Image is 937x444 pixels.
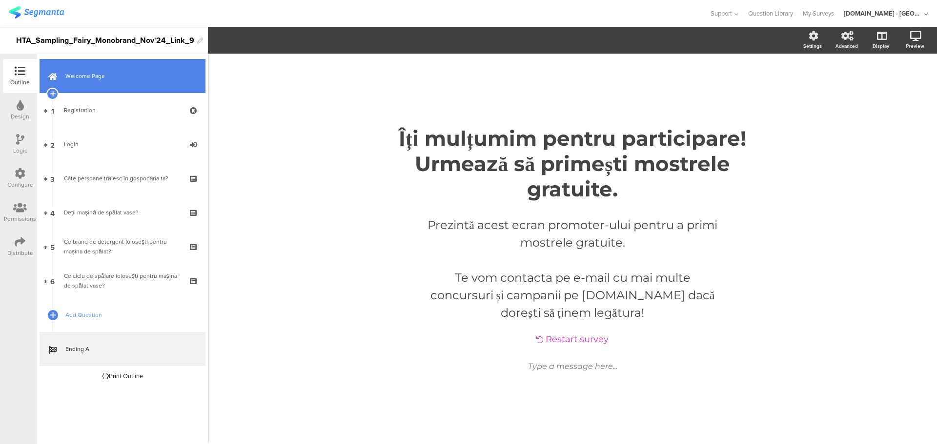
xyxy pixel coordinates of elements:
[64,139,181,149] div: Login
[835,42,858,50] div: Advanced
[64,208,181,217] div: Deții mașină de spălat vase?
[7,180,33,189] div: Configure
[64,174,181,183] div: Câte persoane trăiesc în gospodăria ta?
[426,216,719,251] p: Prezintă acest ecran promoter-ului pentru a primi mostrele gratuite.
[906,42,924,50] div: Preview
[50,207,55,218] span: 4
[7,249,33,257] div: Distribute
[51,105,54,116] span: 1
[16,33,192,48] div: HTA_Sampling_Fairy_Monobrand_Nov'24_Link_9
[40,93,205,127] a: 1 Registration
[392,362,753,371] div: Type a message here...
[803,42,822,50] div: Settings
[711,9,732,18] span: Support
[9,6,64,19] img: segmanta logo
[426,269,719,322] p: Te vom contacta pe e-mail cu mai multe concursuri și campanii pe [DOMAIN_NAME] dacă dorești să ți...
[50,275,55,286] span: 6
[392,126,753,151] p: Îți mulțumim pentru participare!
[50,173,55,184] span: 3
[64,271,181,290] div: Ce ciclu de spălare folosești pentru mașina de spălat vase?
[40,332,205,366] a: Ending A
[40,264,205,298] a: 6 Ce ciclu de spălare folosești pentru mașina de spălat vase?
[10,78,30,87] div: Outline
[392,334,753,345] div: Restart survey
[102,371,143,381] div: Print Outline
[40,127,205,161] a: 2 Login
[64,237,181,256] div: Ce brand de detergent folosești pentru mașina de spălat?
[40,161,205,195] a: 3 Câte persoane trăiesc în gospodăria ta?
[64,105,181,115] div: Registration
[4,214,36,223] div: Permissions
[65,71,190,81] span: Welcome Page
[13,146,27,155] div: Logic
[40,195,205,230] a: 4 Deții mașină de spălat vase?
[65,310,190,320] span: Add Question
[873,42,889,50] div: Display
[392,151,753,202] p: Urmează să primești mostrele gratuite.
[40,230,205,264] a: 5 Ce brand de detergent folosești pentru mașina de spălat?
[65,344,190,354] span: Ending A
[844,9,922,18] div: [DOMAIN_NAME] - [GEOGRAPHIC_DATA]
[50,139,55,150] span: 2
[40,59,205,93] a: Welcome Page
[50,241,55,252] span: 5
[11,112,29,121] div: Design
